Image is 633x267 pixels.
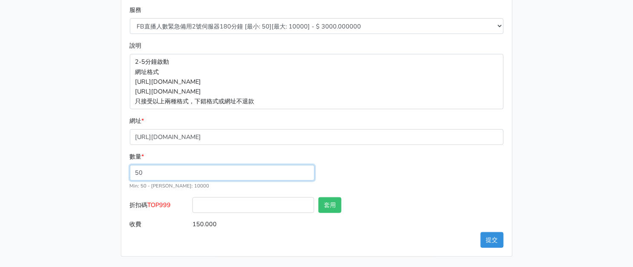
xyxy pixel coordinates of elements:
button: 套用 [318,197,341,213]
label: 收費 [128,216,191,232]
label: 服務 [130,5,142,15]
input: 格式為https://www.facebook.com/topfblive/videos/123456789/ [130,129,504,145]
button: 提交 [481,232,504,248]
p: 2-5分鐘啟動 網址格式 [URL][DOMAIN_NAME] [URL][DOMAIN_NAME] 只接受以上兩種格式，下錯格式或網址不退款 [130,54,504,109]
label: 數量 [130,152,144,162]
label: 折扣碼 [128,197,191,216]
label: 說明 [130,41,142,51]
span: TOP999 [148,201,171,209]
label: 網址 [130,116,144,126]
small: Min: 50 - [PERSON_NAME]: 10000 [130,182,209,189]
